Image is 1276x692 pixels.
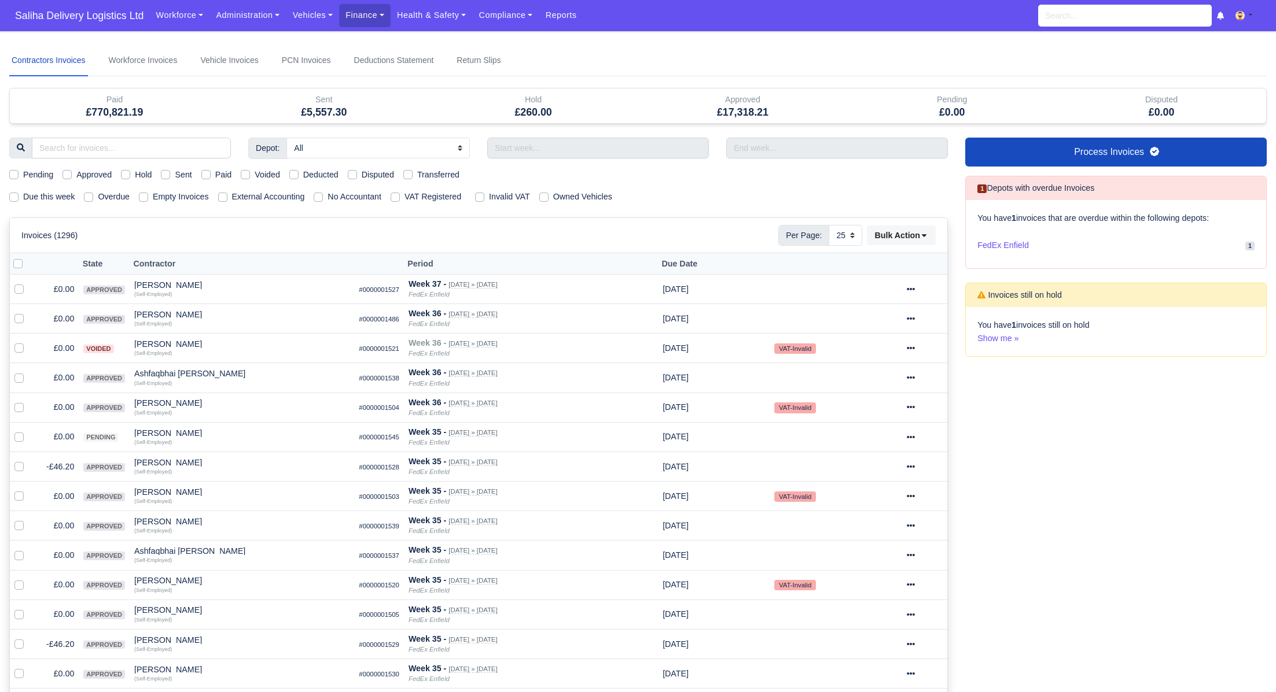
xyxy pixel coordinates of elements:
input: End week... [726,138,948,158]
div: [PERSON_NAME] [134,517,350,526]
label: Invalid VAT [489,190,530,203]
h6: Depots with overdue Invoices [977,183,1094,193]
td: -£46.20 [33,629,79,658]
strong: Week 36 - [409,368,446,377]
div: [PERSON_NAME] [134,399,350,407]
small: VAT-Invalid [774,491,816,502]
span: FedEx Enfield [977,239,1029,252]
span: approved [83,552,125,560]
div: Paid [19,93,211,106]
div: [PERSON_NAME] [134,429,350,437]
label: Hold [135,168,152,182]
label: Transferred [417,168,459,182]
span: 1 month from now [663,462,689,471]
i: FedEx Enfield [409,616,450,623]
span: 1 month from now [663,639,689,649]
div: You have invoices still on hold [966,307,1266,357]
a: Show me » [977,334,1018,343]
div: Ashfaqbhai [PERSON_NAME] [134,547,350,555]
small: [DATE] » [DATE] [448,429,497,436]
small: VAT-Invalid [774,580,816,590]
span: approved [83,522,125,531]
i: FedEx Enfield [409,291,450,298]
div: Pending [847,88,1057,123]
span: 1 month from now [663,521,689,530]
strong: Week 35 - [409,516,446,525]
strong: Week 36 - [409,338,446,347]
strong: Week 35 - [409,634,446,643]
small: #0000001527 [359,286,399,293]
div: [PERSON_NAME] [134,576,350,584]
a: FedEx Enfield 1 [977,234,1255,257]
label: Overdue [98,190,130,203]
small: (Self-Employed) [134,469,172,475]
input: Start week... [487,138,709,158]
strong: Week 35 - [409,427,446,436]
i: FedEx Enfield [409,350,450,357]
small: (Self-Employed) [134,350,172,356]
td: £0.00 [33,363,79,393]
span: 1 [1245,242,1255,250]
i: FedEx Enfield [409,409,450,416]
th: State [79,253,130,275]
div: Sent [219,88,429,123]
small: #0000001503 [359,493,399,500]
strong: 1 [1012,213,1016,223]
small: #0000001545 [359,434,399,441]
a: Workforce [149,4,209,27]
div: [PERSON_NAME] [134,340,350,348]
small: [DATE] » [DATE] [448,665,497,673]
small: VAT-Invalid [774,343,816,354]
a: Deductions Statement [352,45,436,76]
label: Pending [23,168,53,182]
a: Reports [539,4,583,27]
h5: £260.00 [437,106,630,119]
label: Deducted [303,168,339,182]
th: Due Date [658,253,770,275]
span: approved [83,493,125,501]
a: Workforce Invoices [106,45,180,76]
small: #0000001521 [359,345,399,352]
a: Saliha Delivery Logistics Ltd [9,5,149,27]
div: [PERSON_NAME] [134,458,350,467]
a: Return Slips [454,45,503,76]
strong: Week 36 - [409,398,446,407]
small: (Self-Employed) [134,321,172,327]
div: Chat Widget [1068,558,1276,692]
a: Vehicles [286,4,339,27]
small: (Self-Employed) [134,646,172,652]
strong: Week 35 - [409,575,446,584]
td: £0.00 [33,541,79,570]
span: approved [83,641,125,649]
label: Owned Vehicles [553,190,612,203]
span: 1 month from now [663,580,689,589]
small: (Self-Employed) [134,676,172,682]
p: You have invoices that are overdue within the following depots: [977,212,1255,225]
span: approved [83,610,125,619]
strong: Week 35 - [409,457,446,466]
span: approved [83,286,125,294]
i: FedEx Enfield [409,380,450,387]
label: Voided [255,168,280,182]
div: Pending [856,93,1048,106]
small: #0000001537 [359,552,399,559]
h5: £17,318.21 [646,106,839,119]
div: Hold [437,93,630,106]
small: (Self-Employed) [134,557,172,563]
label: Paid [215,168,232,182]
label: Empty Invoices [153,190,209,203]
span: 1 month from now [663,343,689,353]
button: Bulk Action [867,225,936,245]
span: pending [83,433,118,442]
small: [DATE] » [DATE] [448,547,497,554]
small: [DATE] » [DATE] [448,369,497,377]
span: Saliha Delivery Logistics Ltd [9,4,149,27]
span: 1 month from now [663,373,689,382]
div: [PERSON_NAME] [134,488,350,496]
label: Disputed [362,168,394,182]
small: #0000001504 [359,404,399,411]
label: Approved [76,168,112,182]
